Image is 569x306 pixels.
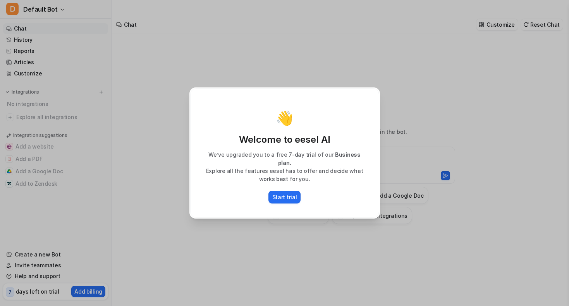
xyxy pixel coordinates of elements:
p: Start trial [272,193,297,201]
p: We’ve upgraded you to a free 7-day trial of our [198,150,371,167]
p: Explore all the features eesel has to offer and decide what works best for you. [198,167,371,183]
p: Welcome to eesel AI [198,133,371,146]
button: Start trial [268,191,301,203]
p: 👋 [276,110,293,126]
